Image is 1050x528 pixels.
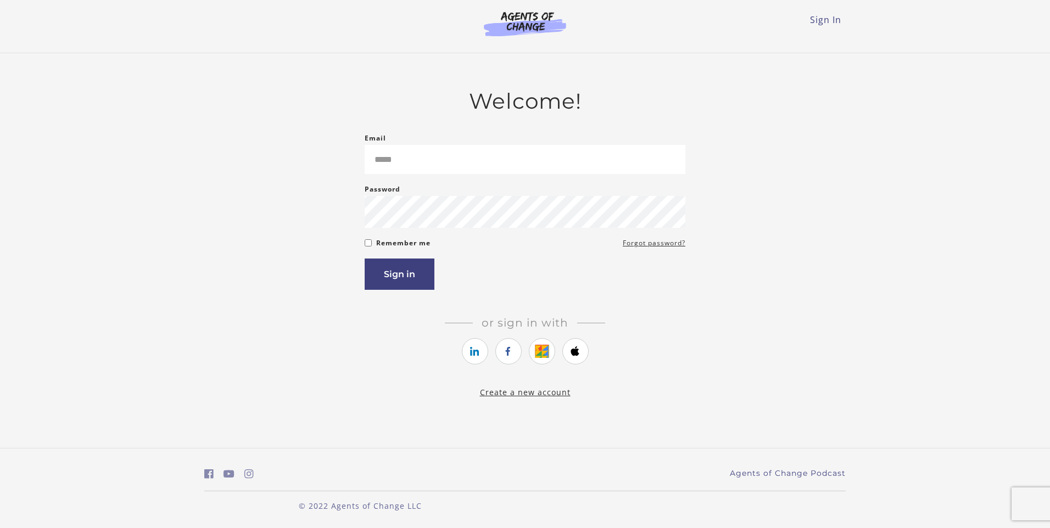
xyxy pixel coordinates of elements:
[376,237,431,250] label: Remember me
[204,469,214,479] i: https://www.facebook.com/groups/aswbtestprep (Open in a new window)
[623,237,685,250] a: Forgot password?
[244,469,254,479] i: https://www.instagram.com/agentsofchangeprep/ (Open in a new window)
[204,466,214,482] a: https://www.facebook.com/groups/aswbtestprep (Open in a new window)
[562,338,589,364] a: https://courses.thinkific.com/users/auth/apple?ss%5Breferral%5D=&ss%5Buser_return_to%5D=&ss%5Bvis...
[462,338,488,364] a: https://courses.thinkific.com/users/auth/linkedin?ss%5Breferral%5D=&ss%5Buser_return_to%5D=&ss%5B...
[244,466,254,482] a: https://www.instagram.com/agentsofchangeprep/ (Open in a new window)
[224,466,234,482] a: https://www.youtube.com/c/AgentsofChangeTestPrepbyMeaganMitchell (Open in a new window)
[730,468,846,479] a: Agents of Change Podcast
[365,88,685,114] h2: Welcome!
[365,183,400,196] label: Password
[365,132,386,145] label: Email
[480,387,571,397] a: Create a new account
[810,14,841,26] a: Sign In
[472,11,578,36] img: Agents of Change Logo
[224,469,234,479] i: https://www.youtube.com/c/AgentsofChangeTestPrepbyMeaganMitchell (Open in a new window)
[473,316,577,329] span: Or sign in with
[204,500,516,512] p: © 2022 Agents of Change LLC
[495,338,522,364] a: https://courses.thinkific.com/users/auth/facebook?ss%5Breferral%5D=&ss%5Buser_return_to%5D=&ss%5B...
[365,259,434,290] button: Sign in
[529,338,555,364] a: https://courses.thinkific.com/users/auth/google?ss%5Breferral%5D=&ss%5Buser_return_to%5D=&ss%5Bvi...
